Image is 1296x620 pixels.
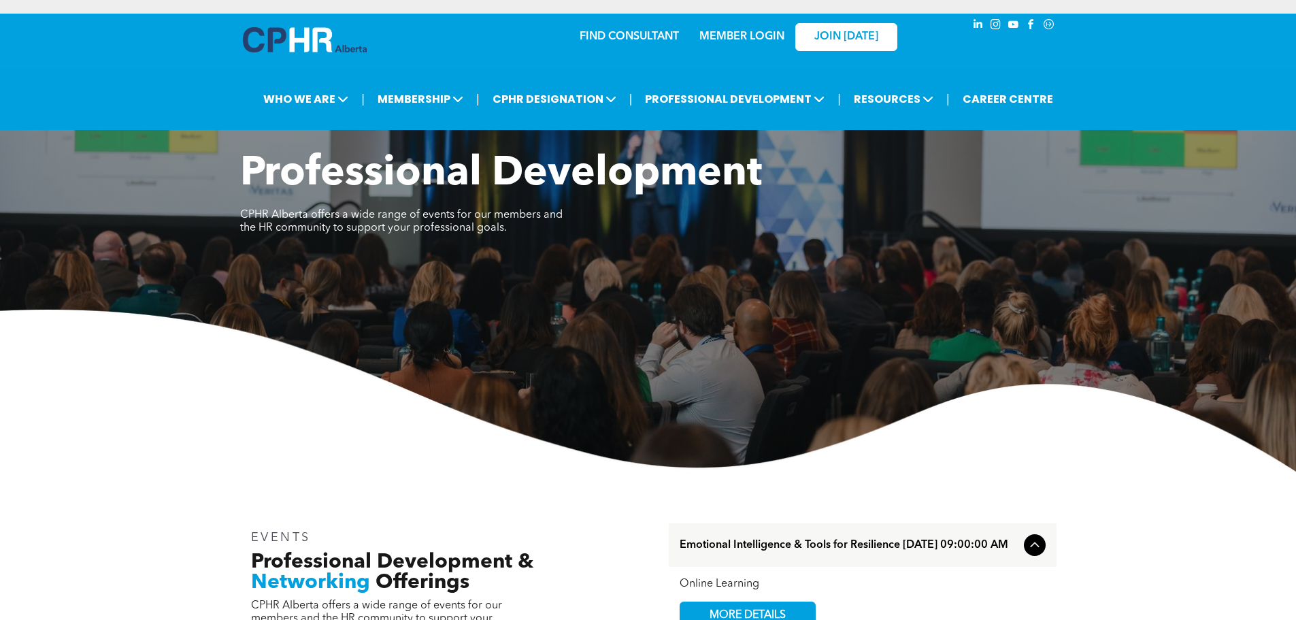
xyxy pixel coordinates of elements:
[240,210,563,233] span: CPHR Alberta offers a wide range of events for our members and the HR community to support your p...
[240,154,762,195] span: Professional Development
[1024,17,1039,35] a: facebook
[850,86,937,112] span: RESOURCES
[376,572,469,593] span: Offerings
[971,17,986,35] a: linkedin
[361,85,365,113] li: |
[251,572,370,593] span: Networking
[251,552,533,572] span: Professional Development &
[680,539,1018,552] span: Emotional Intelligence & Tools for Resilience [DATE] 09:00:00 AM
[243,27,367,52] img: A blue and white logo for cp alberta
[1006,17,1021,35] a: youtube
[946,85,950,113] li: |
[988,17,1003,35] a: instagram
[814,31,878,44] span: JOIN [DATE]
[476,85,480,113] li: |
[488,86,620,112] span: CPHR DESIGNATION
[259,86,352,112] span: WHO WE ARE
[251,532,312,544] span: EVENTS
[580,31,679,42] a: FIND CONSULTANT
[680,578,1046,591] div: Online Learning
[629,85,633,113] li: |
[373,86,467,112] span: MEMBERSHIP
[795,23,897,51] a: JOIN [DATE]
[1042,17,1057,35] a: Social network
[837,85,841,113] li: |
[699,31,784,42] a: MEMBER LOGIN
[641,86,829,112] span: PROFESSIONAL DEVELOPMENT
[959,86,1057,112] a: CAREER CENTRE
